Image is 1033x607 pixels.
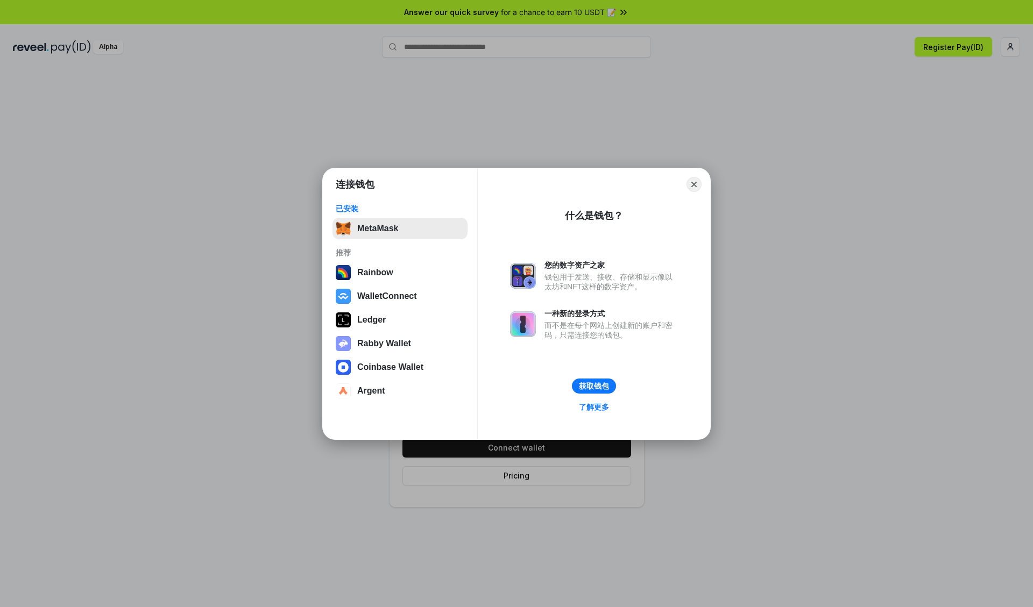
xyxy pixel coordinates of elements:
[510,263,536,289] img: svg+xml,%3Csvg%20xmlns%3D%22http%3A%2F%2Fwww.w3.org%2F2000%2Fsvg%22%20fill%3D%22none%22%20viewBox...
[336,178,374,191] h1: 连接钱包
[687,177,702,192] button: Close
[572,379,616,394] button: 获取钱包
[336,360,351,375] img: svg+xml,%3Csvg%20width%3D%2228%22%20height%3D%2228%22%20viewBox%3D%220%200%2028%2028%22%20fill%3D...
[332,262,468,283] button: Rainbow
[544,272,678,291] div: 钱包用于发送、接收、存储和显示像以太坊和NFT这样的数字资产。
[336,312,351,327] img: svg+xml,%3Csvg%20xmlns%3D%22http%3A%2F%2Fwww.w3.org%2F2000%2Fsvg%22%20width%3D%2228%22%20height%3...
[336,265,351,280] img: svg+xml,%3Csvg%20width%3D%22120%22%20height%3D%22120%22%20viewBox%3D%220%200%20120%20120%22%20fil...
[357,315,386,325] div: Ledger
[332,218,468,239] button: MetaMask
[510,311,536,337] img: svg+xml,%3Csvg%20xmlns%3D%22http%3A%2F%2Fwww.w3.org%2F2000%2Fsvg%22%20fill%3D%22none%22%20viewBox...
[332,356,468,378] button: Coinbase Wallet
[336,248,464,258] div: 推荐
[357,386,385,396] div: Argent
[336,383,351,398] img: svg+xml,%3Csvg%20width%3D%2228%22%20height%3D%2228%22%20viewBox%3D%220%200%2028%2028%22%20fill%3D...
[357,291,417,301] div: WalletConnect
[332,285,468,307] button: WalletConnect
[336,221,351,236] img: svg+xml,%3Csvg%20fill%3D%22none%22%20height%3D%2233%22%20viewBox%3D%220%200%2035%2033%22%20width%...
[579,381,609,391] div: 获取钱包
[579,402,609,412] div: 了解更多
[357,339,411,348] div: Rabby Wallet
[572,400,615,414] a: 了解更多
[336,289,351,304] img: svg+xml,%3Csvg%20width%3D%2228%22%20height%3D%2228%22%20viewBox%3D%220%200%2028%2028%22%20fill%3D...
[336,204,464,213] div: 已安装
[332,309,468,331] button: Ledger
[332,380,468,402] button: Argent
[357,268,393,277] div: Rainbow
[544,320,678,340] div: 而不是在每个网站上创建新的账户和密码，只需连接您的钱包。
[357,224,398,233] div: MetaMask
[565,209,623,222] div: 什么是钱包？
[332,333,468,354] button: Rabby Wallet
[544,309,678,318] div: 一种新的登录方式
[357,362,423,372] div: Coinbase Wallet
[544,260,678,270] div: 您的数字资产之家
[336,336,351,351] img: svg+xml,%3Csvg%20xmlns%3D%22http%3A%2F%2Fwww.w3.org%2F2000%2Fsvg%22%20fill%3D%22none%22%20viewBox...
